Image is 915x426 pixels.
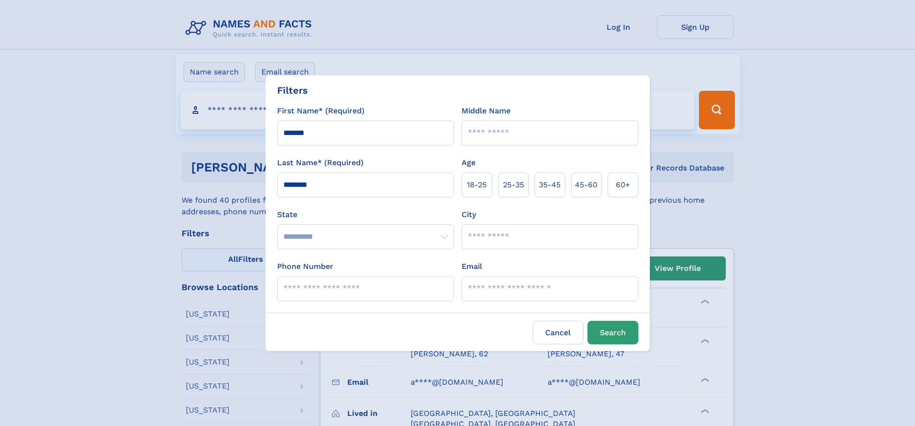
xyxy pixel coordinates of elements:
[462,209,476,220] label: City
[575,179,598,191] span: 45‑60
[277,157,364,169] label: Last Name* (Required)
[587,321,638,344] button: Search
[462,157,476,169] label: Age
[277,83,308,97] div: Filters
[462,261,482,272] label: Email
[539,179,561,191] span: 35‑45
[277,261,333,272] label: Phone Number
[277,105,365,117] label: First Name* (Required)
[503,179,524,191] span: 25‑35
[467,179,487,191] span: 18‑25
[616,179,630,191] span: 60+
[462,105,511,117] label: Middle Name
[533,321,584,344] label: Cancel
[277,209,454,220] label: State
